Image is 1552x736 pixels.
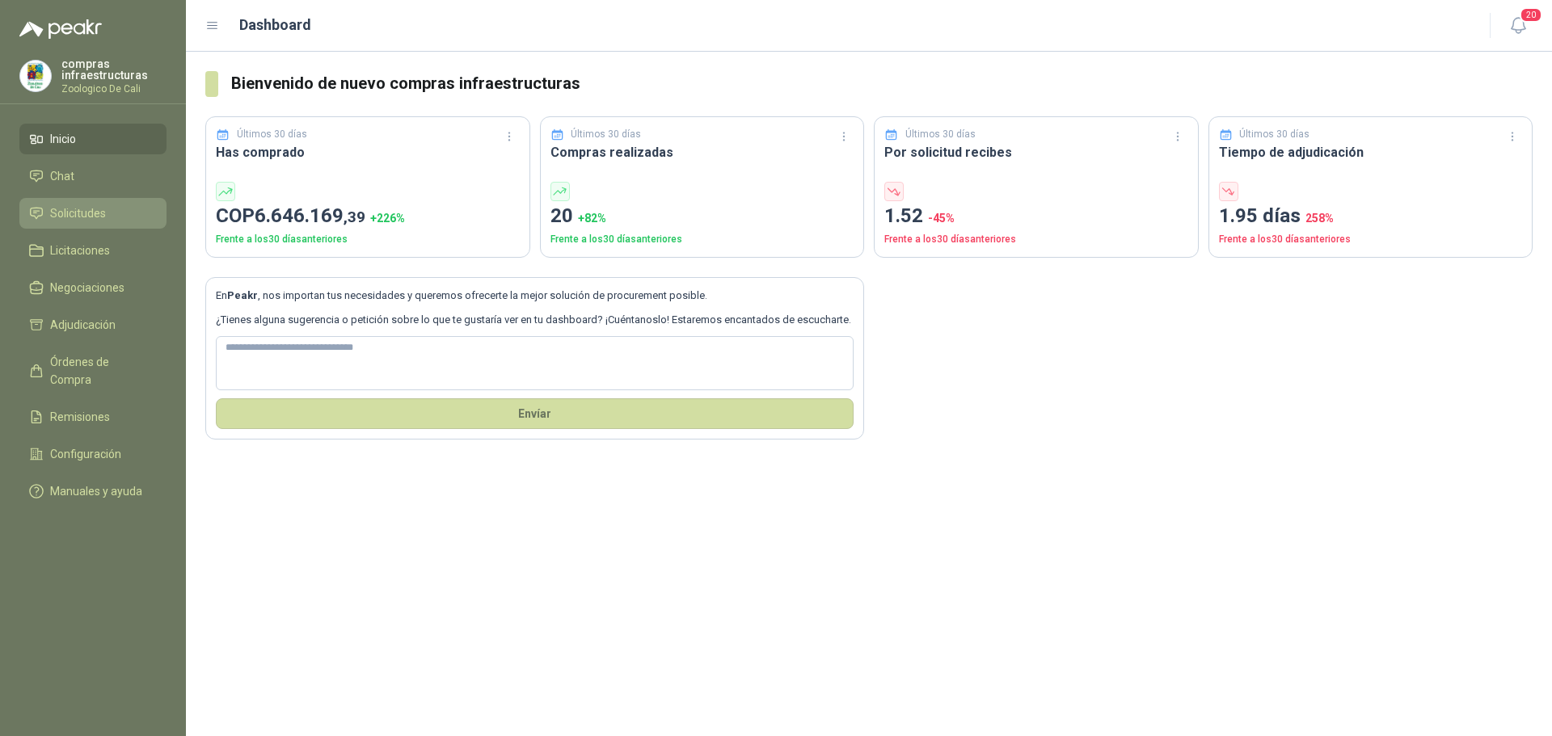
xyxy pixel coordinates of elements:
[19,347,167,395] a: Órdenes de Compra
[61,84,167,94] p: Zoologico De Cali
[216,312,854,328] p: ¿Tienes alguna sugerencia o petición sobre lo que te gustaría ver en tu dashboard? ¡Cuéntanoslo! ...
[1219,201,1523,232] p: 1.95 días
[216,398,854,429] button: Envíar
[884,142,1188,162] h3: Por solicitud recibes
[1219,142,1523,162] h3: Tiempo de adjudicación
[50,167,74,185] span: Chat
[1503,11,1533,40] button: 20
[216,232,520,247] p: Frente a los 30 días anteriores
[237,127,307,142] p: Últimos 30 días
[550,142,854,162] h3: Compras realizadas
[884,232,1188,247] p: Frente a los 30 días anteriores
[1520,7,1542,23] span: 20
[19,198,167,229] a: Solicitudes
[50,130,76,148] span: Inicio
[216,201,520,232] p: COP
[19,476,167,507] a: Manuales y ayuda
[1219,232,1523,247] p: Frente a los 30 días anteriores
[50,204,106,222] span: Solicitudes
[61,58,167,81] p: compras infraestructuras
[905,127,976,142] p: Últimos 30 días
[19,439,167,469] a: Configuración
[50,482,142,500] span: Manuales y ayuda
[216,288,854,304] p: En , nos importan tus necesidades y queremos ofrecerte la mejor solución de procurement posible.
[571,127,641,142] p: Últimos 30 días
[19,124,167,154] a: Inicio
[19,309,167,340] a: Adjudicación
[50,242,110,259] span: Licitaciones
[255,204,365,227] span: 6.646.169
[227,289,258,301] b: Peakr
[19,402,167,432] a: Remisiones
[216,142,520,162] h3: Has comprado
[1305,212,1334,225] span: 258 %
[550,201,854,232] p: 20
[19,161,167,191] a: Chat
[50,353,151,389] span: Órdenes de Compra
[1239,127,1309,142] p: Últimos 30 días
[231,71,1533,96] h3: Bienvenido de nuevo compras infraestructuras
[370,212,405,225] span: + 226 %
[884,201,1188,232] p: 1.52
[19,19,102,39] img: Logo peakr
[19,272,167,303] a: Negociaciones
[50,316,116,334] span: Adjudicación
[19,235,167,266] a: Licitaciones
[20,61,51,91] img: Company Logo
[928,212,955,225] span: -45 %
[550,232,854,247] p: Frente a los 30 días anteriores
[239,14,311,36] h1: Dashboard
[50,408,110,426] span: Remisiones
[50,445,121,463] span: Configuración
[578,212,606,225] span: + 82 %
[344,208,365,226] span: ,39
[50,279,124,297] span: Negociaciones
